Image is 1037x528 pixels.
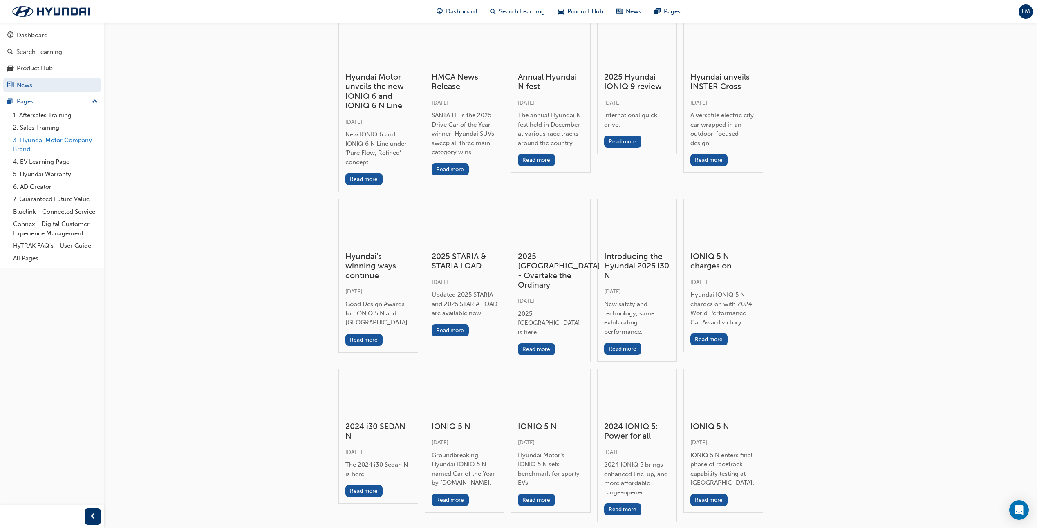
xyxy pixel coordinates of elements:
[518,451,584,488] div: Hyundai Motor’s IONIQ 5 N sets benchmark for sporty EVs.
[345,119,362,125] span: [DATE]
[558,7,564,17] span: car-icon
[7,65,13,72] span: car-icon
[7,32,13,39] span: guage-icon
[432,111,497,157] div: SANTA FE is the 2025 Drive Car of the Year winner: Hyundai SUVs sweep all three main category wins.
[690,290,756,327] div: Hyundai IONIQ 5 N charges on with 2024 World Performance Car Award victory.
[690,279,707,286] span: [DATE]
[3,94,101,109] button: Pages
[10,181,101,193] a: 6. AD Creator
[690,422,756,431] h3: IONIQ 5 N
[432,324,469,336] button: Read more
[10,156,101,168] a: 4. EV Learning Page
[626,7,641,16] span: News
[511,20,591,173] a: Annual Hyundai N fest[DATE]The annual Hyundai N fest held in December at various race tracks arou...
[432,252,497,271] h3: 2025 STARIA & STARIA LOAD
[425,199,504,343] a: 2025 STARIA & STARIA LOAD[DATE]Updated 2025 STARIA and 2025 STARIA LOAD are available now.Read more
[10,206,101,218] a: Bluelink - Connected Service
[518,439,535,446] span: [DATE]
[4,3,98,20] img: Trak
[551,3,610,20] a: car-iconProduct Hub
[604,503,641,515] button: Read more
[345,288,362,295] span: [DATE]
[597,20,677,155] a: 2025 Hyundai IONIQ 9 review[DATE]International quick drive.Read more
[518,99,535,106] span: [DATE]
[511,369,591,512] a: IONIQ 5 N[DATE]Hyundai Motor’s IONIQ 5 N sets benchmark for sporty EVs.Read more
[484,3,551,20] a: search-iconSearch Learning
[425,369,504,512] a: IONIQ 5 N[DATE]Groundbreaking Hyundai IONIQ 5 N named Car of the Year by [DOMAIN_NAME].Read more
[518,343,555,355] button: Read more
[499,7,545,16] span: Search Learning
[690,494,728,506] button: Read more
[518,72,584,92] h3: Annual Hyundai N fest
[10,134,101,156] a: 3. Hyundai Motor Company Brand
[345,485,383,497] button: Read more
[345,334,383,346] button: Read more
[16,47,62,57] div: Search Learning
[604,343,641,355] button: Read more
[10,109,101,122] a: 1. Aftersales Training
[597,369,677,522] a: 2024 IONIQ 5: Power for all[DATE]2024 IONIQ 5 brings enhanced line-up, and more affordable range-...
[518,494,555,506] button: Read more
[345,130,411,167] div: New IONIQ 6 and IONIQ 6 N Line under ‘Pure Flow, Refined’ concept.
[648,3,687,20] a: pages-iconPages
[10,218,101,239] a: Connex - Digital Customer Experience Management
[1019,4,1033,19] button: LM
[7,82,13,89] span: news-icon
[338,369,418,504] a: 2024 i30 SEDAN N[DATE]The 2024 i30 Sedan N is here.Read more
[604,288,621,295] span: [DATE]
[511,199,591,362] a: 2025 [GEOGRAPHIC_DATA] - Overtake the Ordinary[DATE]2025 [GEOGRAPHIC_DATA] is here.Read more
[604,449,621,456] span: [DATE]
[345,252,411,280] h3: Hyundai’s winning ways continue
[430,3,484,20] a: guage-iconDashboard
[432,279,448,286] span: [DATE]
[432,494,469,506] button: Read more
[17,97,34,106] div: Pages
[654,7,661,17] span: pages-icon
[683,199,763,352] a: IONIQ 5 N charges on[DATE]Hyundai IONIQ 5 N charges on with 2024 World Performance Car Award vict...
[10,193,101,206] a: 7. Guaranteed Future Value
[690,72,756,92] h3: Hyundai unveils INSTER Cross
[7,98,13,105] span: pages-icon
[690,99,707,106] span: [DATE]
[10,252,101,265] a: All Pages
[3,61,101,76] a: Product Hub
[567,7,603,16] span: Product Hub
[683,369,763,512] a: IONIQ 5 N[DATE]IONIQ 5 N enters final phase of racetrack capability testing at [GEOGRAPHIC_DATA]....
[345,72,411,111] h3: Hyundai Motor unveils the new IONIQ 6 and IONIQ 6 N Line
[92,96,98,107] span: up-icon
[604,422,670,441] h3: 2024 IONIQ 5: Power for all
[345,173,383,185] button: Read more
[3,26,101,94] button: DashboardSearch LearningProduct HubNews
[432,422,497,431] h3: IONIQ 5 N
[690,111,756,148] div: A versatile electric city car wrapped in an outdoor-focused design.
[604,99,621,106] span: [DATE]
[432,439,448,446] span: [DATE]
[345,300,411,327] div: Good Design Awards for IONIQ 5 N and [GEOGRAPHIC_DATA].
[604,460,670,497] div: 2024 IONIQ 5 brings enhanced line-up, and more affordable range-opener.
[690,333,728,345] button: Read more
[604,72,670,92] h3: 2025 Hyundai IONIQ 9 review
[432,451,497,488] div: Groundbreaking Hyundai IONIQ 5 N named Car of the Year by [DOMAIN_NAME].
[10,168,101,181] a: 5. Hyundai Warranty
[604,136,641,148] button: Read more
[597,199,677,362] a: Introducing the Hyundai 2025 i30 N[DATE]New safety and technology, same exhilarating performance....
[432,99,448,106] span: [DATE]
[10,121,101,134] a: 2. Sales Training
[432,290,497,318] div: Updated 2025 STARIA and 2025 STARIA LOAD are available now.
[432,72,497,92] h3: HMCA News Release
[17,64,53,73] div: Product Hub
[1009,500,1029,520] div: Open Intercom Messenger
[518,298,535,304] span: [DATE]
[604,111,670,129] div: International quick drive.
[690,439,707,446] span: [DATE]
[345,422,411,441] h3: 2024 i30 SEDAN N
[518,154,555,166] button: Read more
[446,7,477,16] span: Dashboard
[90,512,96,522] span: prev-icon
[345,460,411,479] div: The 2024 i30 Sedan N is here.
[3,28,101,43] a: Dashboard
[338,199,418,353] a: Hyundai’s winning ways continue[DATE]Good Design Awards for IONIQ 5 N and [GEOGRAPHIC_DATA].Read ...
[690,252,756,271] h3: IONIQ 5 N charges on
[432,163,469,175] button: Read more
